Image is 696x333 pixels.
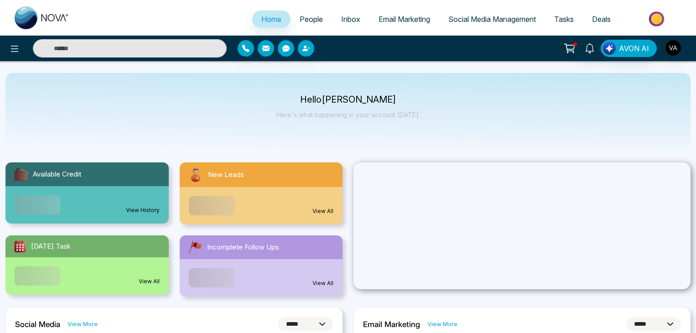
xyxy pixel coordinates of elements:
[174,235,348,297] a: Incomplete Follow UpsView All
[33,169,81,180] span: Available Credit
[448,15,536,24] span: Social Media Management
[369,10,439,28] a: Email Marketing
[174,162,348,224] a: New LeadsView All
[312,279,333,287] a: View All
[15,320,60,329] h2: Social Media
[276,96,420,104] p: Hello [PERSON_NAME]
[126,206,160,214] a: View History
[332,10,369,28] a: Inbox
[439,10,545,28] a: Social Media Management
[207,242,279,253] span: Incomplete Follow Ups
[341,15,360,24] span: Inbox
[68,320,98,328] a: View More
[261,15,281,24] span: Home
[603,42,616,55] img: Lead Flow
[583,10,620,28] a: Deals
[665,40,681,56] img: User Avatar
[427,320,457,328] a: View More
[187,239,203,255] img: followUps.svg
[187,166,204,183] img: newLeads.svg
[13,166,29,182] img: availableCredit.svg
[208,170,244,180] span: New Leads
[31,241,71,252] span: [DATE] Task
[15,6,69,29] img: Nova CRM Logo
[601,40,657,57] button: AVON AI
[363,320,420,329] h2: Email Marketing
[592,15,611,24] span: Deals
[291,10,332,28] a: People
[252,10,291,28] a: Home
[619,43,649,54] span: AVON AI
[276,111,420,119] p: Here's what happening in your account [DATE].
[300,15,323,24] span: People
[13,239,27,254] img: todayTask.svg
[312,207,333,215] a: View All
[545,10,583,28] a: Tasks
[554,15,574,24] span: Tasks
[624,9,691,29] img: Market-place.gif
[139,277,160,286] a: View All
[379,15,430,24] span: Email Marketing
